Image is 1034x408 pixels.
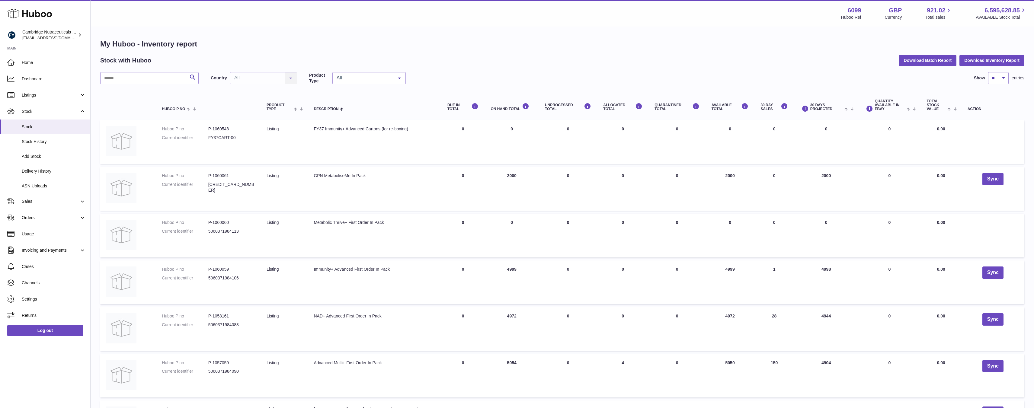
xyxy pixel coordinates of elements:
span: Total sales [925,14,952,20]
td: 28 [754,307,794,351]
span: 0.00 [937,314,945,318]
td: 2000 [794,167,859,211]
td: 0 [441,354,485,398]
img: product image [106,266,136,297]
div: 30 DAY SALES [760,103,788,111]
button: Sync [982,173,1004,185]
td: 0 [794,120,859,164]
span: ASN Uploads [22,183,86,189]
td: 0 [858,260,920,304]
div: GPN MetaboliseMe In Pack [314,173,435,179]
dt: Huboo P no [162,360,208,366]
td: 2000 [485,167,539,211]
span: Quantity Available in eBay [875,99,905,111]
dt: Current identifier [162,182,208,193]
strong: 6099 [848,6,861,14]
dd: P-1060060 [208,220,254,225]
h2: Stock with Huboo [100,56,151,65]
div: Immunity+ Advanced First Order In Pack [314,266,435,272]
td: 150 [754,354,794,398]
div: Action [968,107,1018,111]
td: 0 [441,167,485,211]
span: Description [314,107,338,111]
div: ON HAND Total [491,103,533,111]
dd: P-1057059 [208,360,254,366]
span: 0 [676,267,678,272]
td: 4972 [485,307,539,351]
div: Metabolic Thrive+ First Order In Pack [314,220,435,225]
td: 0 [597,307,648,351]
td: 0 [441,260,485,304]
dt: Huboo P no [162,126,208,132]
td: 0 [597,214,648,257]
span: 0.00 [937,126,945,131]
button: Sync [982,266,1004,279]
h1: My Huboo - Inventory report [100,39,1024,49]
span: Stock History [22,139,86,145]
td: 4944 [794,307,859,351]
label: Product Type [309,72,329,84]
dt: Current identifier [162,322,208,328]
img: product image [106,126,136,156]
span: 0.00 [937,267,945,272]
td: 4999 [706,260,755,304]
span: listing [267,360,279,365]
span: 921.02 [927,6,945,14]
div: UNPROCESSED Total [545,103,591,111]
img: huboo@camnutra.com [7,30,16,40]
span: Sales [22,199,79,204]
dd: [CREDIT_CARD_NUMBER] [208,182,254,193]
td: 0 [754,120,794,164]
span: Returns [22,313,86,318]
span: Total stock value [927,99,946,111]
dt: Current identifier [162,275,208,281]
span: 0.00 [937,220,945,225]
span: Invoicing and Payments [22,247,79,253]
td: 0 [441,120,485,164]
td: 0 [485,214,539,257]
span: Home [22,60,86,65]
span: Orders [22,215,79,221]
span: [EMAIL_ADDRESS][DOMAIN_NAME] [22,35,89,40]
div: ALLOCATED Total [603,103,642,111]
td: 0 [539,260,597,304]
span: Usage [22,231,86,237]
span: 0 [676,314,678,318]
strong: GBP [889,6,902,14]
dt: Current identifier [162,135,208,141]
span: 0.00 [937,360,945,365]
span: Listings [22,92,79,98]
td: 0 [858,120,920,164]
div: Advanced Multi+ First Order In Pack [314,360,435,366]
span: Delivery History [22,168,86,174]
dt: Huboo P no [162,220,208,225]
td: 0 [539,307,597,351]
dd: P-1060061 [208,173,254,179]
td: 2000 [706,167,755,211]
button: Sync [982,360,1004,372]
td: 0 [441,307,485,351]
div: DUE IN TOTAL [447,103,479,111]
td: 0 [441,214,485,257]
span: Settings [22,296,86,302]
dd: P-1060548 [208,126,254,132]
dd: FY37CART-00 [208,135,254,141]
a: 6,595,628.85 AVAILABLE Stock Total [976,6,1027,20]
td: 4999 [485,260,539,304]
td: 4972 [706,307,755,351]
td: 0 [597,120,648,164]
span: listing [267,314,279,318]
div: Currency [885,14,902,20]
td: 0 [597,260,648,304]
span: listing [267,126,279,131]
td: 0 [539,214,597,257]
img: product image [106,220,136,250]
a: Log out [7,325,83,336]
span: 0 [676,173,678,178]
td: 4904 [794,354,859,398]
dd: 5060371984113 [208,228,254,234]
td: 5050 [706,354,755,398]
dt: Current identifier [162,228,208,234]
td: 0 [858,167,920,211]
div: QUARANTINED Total [655,103,699,111]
